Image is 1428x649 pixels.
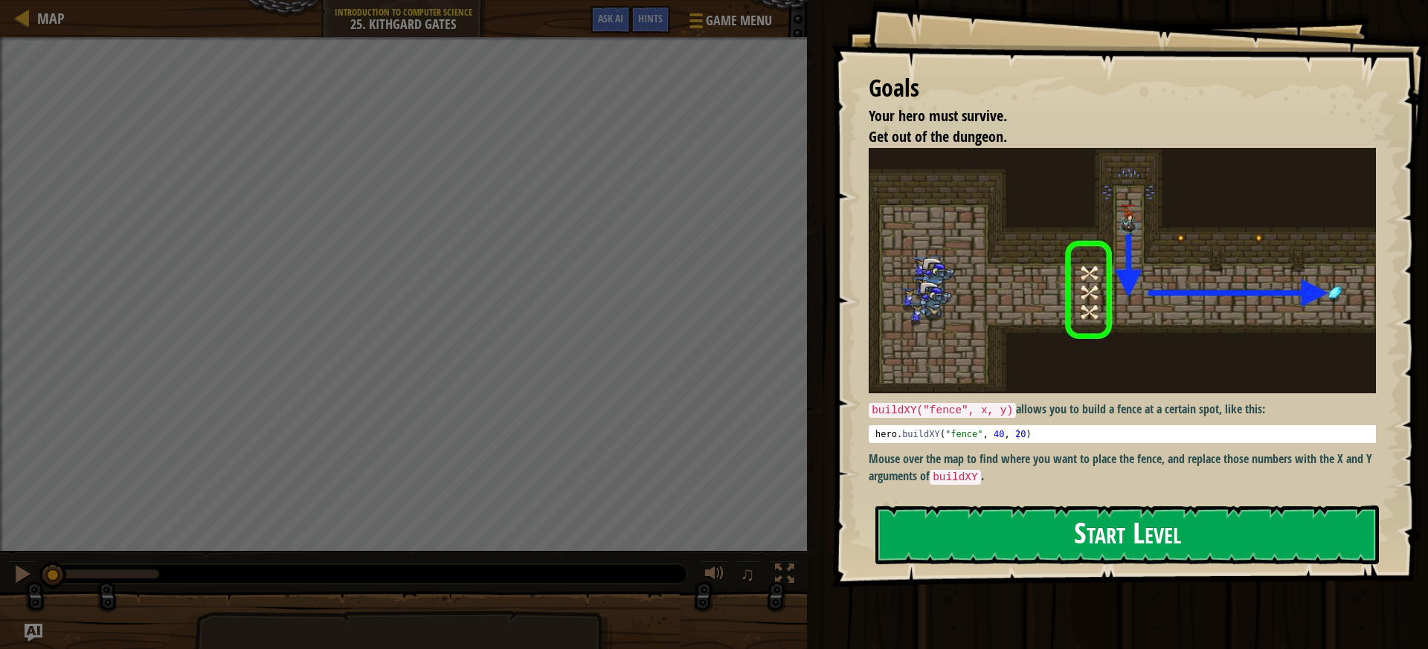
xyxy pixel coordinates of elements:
[7,561,37,591] button: Ctrl + P: Pause
[875,506,1379,564] button: Start Level
[700,561,730,591] button: Adjust volume
[598,11,623,25] span: Ask AI
[25,624,42,642] button: Ask AI
[37,8,65,28] span: Map
[678,6,781,41] button: Game Menu
[869,403,1016,418] code: buildXY("fence", x, y)
[706,11,772,30] span: Game Menu
[850,106,1372,127] li: Your hero must survive.
[869,401,1387,419] p: allows you to build a fence at a certain spot, like this:
[591,6,631,33] button: Ask AI
[737,561,762,591] button: ♫
[930,470,980,485] code: buildXY
[869,148,1387,393] img: Kithgard gates
[869,451,1387,485] p: Mouse over the map to find where you want to place the fence, and replace those numbers with the ...
[850,126,1372,148] li: Get out of the dungeon.
[638,11,663,25] span: Hints
[740,563,755,585] span: ♫
[30,8,65,28] a: Map
[869,71,1376,106] div: Goals
[869,126,1007,146] span: Get out of the dungeon.
[770,561,800,591] button: Toggle fullscreen
[869,106,1007,126] span: Your hero must survive.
